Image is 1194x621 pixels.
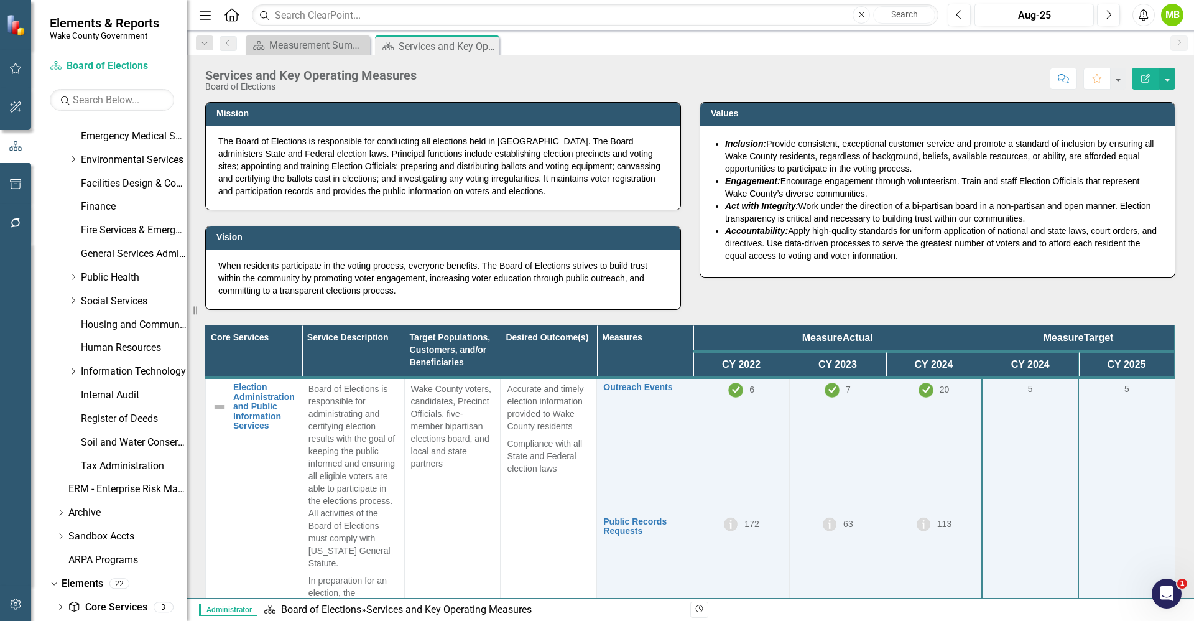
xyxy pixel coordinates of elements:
li: Provide consistent, exceptional customer service and promote a standard of inclusion by ensuring ... [725,138,1162,175]
a: ARPA Programs [68,553,187,567]
div: Board of Elections [205,82,417,91]
a: Fire Services & Emergency Management [81,223,187,238]
a: Sandbox Accts [68,530,187,544]
div: Aug-25 [979,8,1090,23]
span: 5 [1124,384,1129,394]
span: 20 [940,385,950,395]
li: Encourage engagement through volunteerism. Train and staff Election Officials that represent Wake... [725,175,1162,200]
a: Measurement Summary [249,37,367,53]
button: Search [873,6,935,24]
a: Information Technology [81,365,187,379]
p: Accurate and timely election information provided to Wake County residents [507,383,590,435]
img: Information Only [723,517,738,532]
a: Board of Elections [50,59,174,73]
span: 7 [846,385,851,395]
img: ClearPoint Strategy [6,14,28,35]
em: Engagement: [725,176,780,186]
li: Apply high-quality standards for uniform application of national and state laws, court orders, an... [725,225,1162,262]
img: On Track [728,383,743,398]
p: Compliance with all State and Federal election laws [507,435,590,475]
a: Soil and Water Conservation [81,436,187,450]
a: General Services Administration [81,247,187,261]
img: Not Defined [212,399,227,414]
span: 172 [744,519,759,529]
a: Outreach Events [603,383,687,392]
span: 113 [937,519,951,529]
span: 63 [843,519,853,529]
a: Archive [68,506,187,520]
h3: Values [711,109,1169,118]
p: Board of Elections is responsible for administrating and certifying election results with the goa... [308,383,398,572]
a: Social Services [81,294,187,309]
a: Core Services [68,600,147,615]
a: ERM - Enterprise Risk Management Plan [68,482,187,497]
img: On Track [825,383,840,398]
a: Housing and Community Revitalization [81,318,187,332]
span: 6 [749,385,754,395]
em: : [796,201,798,211]
div: 3 [154,602,174,612]
a: Public Health [81,271,187,285]
a: Environmental Services [81,153,187,167]
span: When residents participate in the voting process, everyone benefits. The Board of Elections striv... [218,261,647,296]
div: » [264,603,681,617]
input: Search ClearPoint... [252,4,938,26]
em: Accountability: [725,226,788,236]
div: 22 [109,579,129,589]
div: Services and Key Operating Measures [399,39,496,54]
em: Inclusion: [725,139,766,149]
img: Information Only [916,517,931,532]
a: Internal Audit [81,388,187,403]
p: Wake County voters, candidates, Precinct Officials, five- member bipartisan elections board, and ... [411,383,494,470]
a: Facilities Design & Construction [81,177,187,191]
div: Services and Key Operating Measures [366,604,532,615]
iframe: Intercom live chat [1152,579,1182,609]
div: Services and Key Operating Measures [205,68,417,82]
button: Aug-25 [974,4,1094,26]
td: Double-Click to Edit Right Click for Context Menu [597,378,693,513]
em: Act with Integrity [725,201,796,211]
span: Search [891,9,918,19]
a: Register of Deeds [81,412,187,426]
h3: Vision [216,233,674,242]
a: Elements [62,577,103,591]
button: MB [1161,4,1183,26]
a: Human Resources [81,341,187,355]
span: Administrator [199,604,257,616]
a: Election Administration and Public Information Services [233,383,295,431]
span: 5 [1028,384,1033,394]
a: Finance [81,200,187,214]
li: Work under the direction of a bi-partisan board in a non-partisan and open manner. Election trans... [725,200,1162,225]
small: Wake County Government [50,30,159,40]
a: Tax Administration [81,459,187,474]
a: Board of Elections [281,604,361,615]
a: Public Records Requests [603,517,687,536]
div: Measurement Summary [269,37,367,53]
h3: Mission [216,109,674,118]
span: Elements & Reports [50,16,159,30]
a: Emergency Medical Services [81,129,187,144]
span: 1 [1177,579,1187,589]
input: Search Below... [50,89,174,111]
span: The Board of Elections is responsible for conducting all elections held in [GEOGRAPHIC_DATA]. The... [218,136,660,196]
img: Information Only [822,517,837,532]
img: On Track [919,383,933,398]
